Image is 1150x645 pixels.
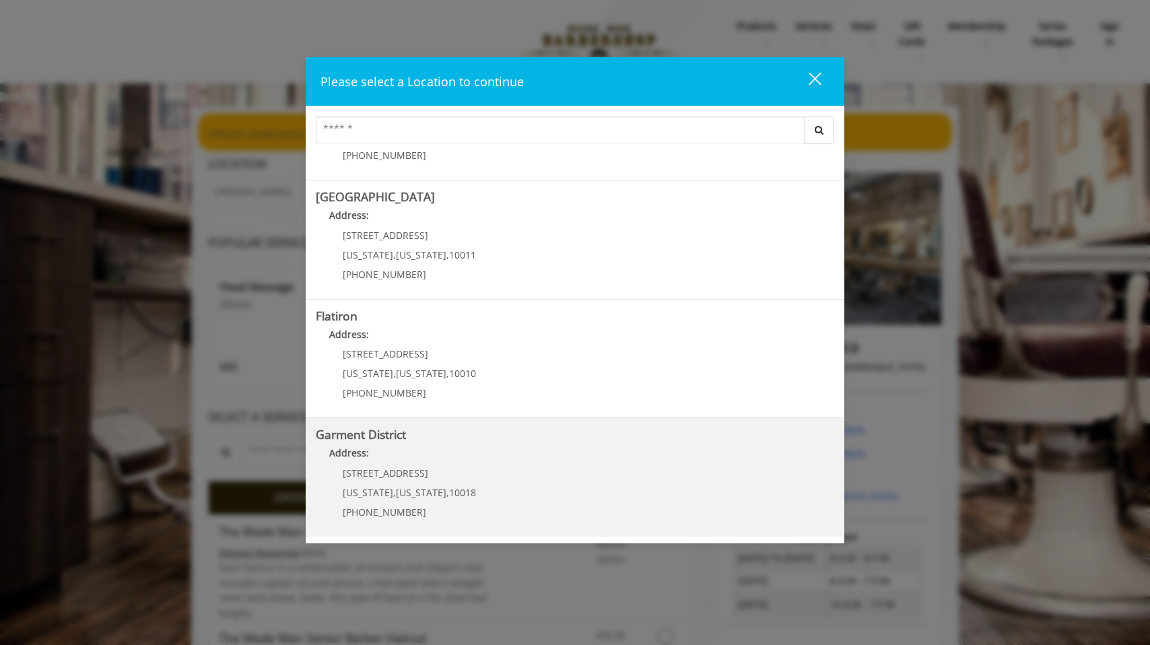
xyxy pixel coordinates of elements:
[343,506,426,518] span: [PHONE_NUMBER]
[811,125,827,135] i: Search button
[316,116,805,143] input: Search Center
[329,209,369,222] b: Address:
[393,367,396,380] span: ,
[343,486,393,499] span: [US_STATE]
[343,367,393,380] span: [US_STATE]
[446,248,449,261] span: ,
[343,149,426,162] span: [PHONE_NUMBER]
[329,328,369,341] b: Address:
[449,486,476,499] span: 10018
[793,71,820,92] div: close dialog
[343,248,393,261] span: [US_STATE]
[449,367,476,380] span: 10010
[316,426,406,442] b: Garment District
[784,67,830,95] button: close dialog
[316,116,834,150] div: Center Select
[343,268,426,281] span: [PHONE_NUMBER]
[320,73,524,90] span: Please select a Location to continue
[396,248,446,261] span: [US_STATE]
[396,486,446,499] span: [US_STATE]
[343,347,428,360] span: [STREET_ADDRESS]
[449,248,476,261] span: 10011
[316,308,358,324] b: Flatiron
[329,446,369,459] b: Address:
[396,367,446,380] span: [US_STATE]
[343,386,426,399] span: [PHONE_NUMBER]
[316,189,435,205] b: [GEOGRAPHIC_DATA]
[446,486,449,499] span: ,
[393,486,396,499] span: ,
[446,367,449,380] span: ,
[343,467,428,479] span: [STREET_ADDRESS]
[393,248,396,261] span: ,
[343,229,428,242] span: [STREET_ADDRESS]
